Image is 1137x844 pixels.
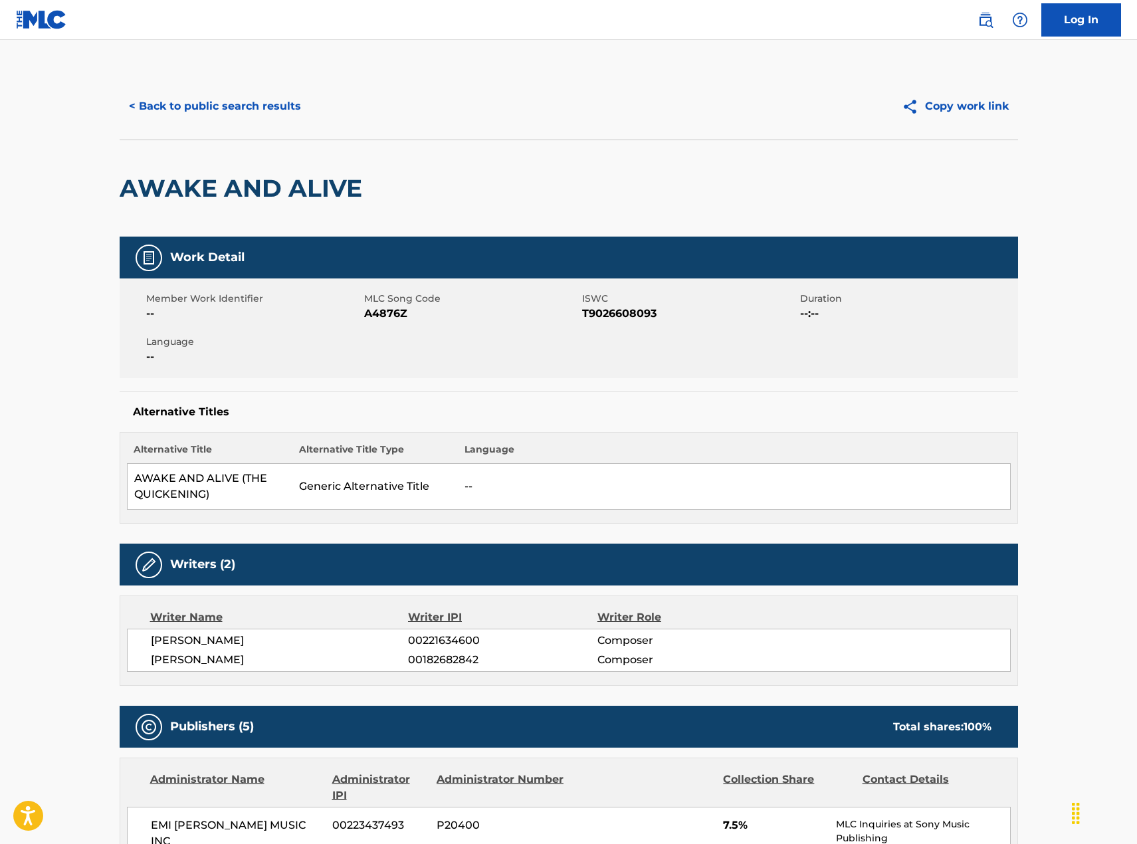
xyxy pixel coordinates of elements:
h2: AWAKE AND ALIVE [120,173,369,203]
span: 7.5% [723,817,826,833]
span: --:-- [800,306,1015,322]
div: Collection Share [723,772,852,803]
td: Generic Alternative Title [292,464,458,510]
th: Alternative Title Type [292,443,458,464]
span: -- [146,349,361,365]
img: MLC Logo [16,10,67,29]
div: Administrator IPI [332,772,427,803]
span: T9026608093 [582,306,797,322]
div: Drag [1065,793,1086,833]
span: 00182682842 [408,652,597,668]
span: A4876Z [364,306,579,322]
h5: Writers (2) [170,557,235,572]
span: MLC Song Code [364,292,579,306]
img: search [978,12,993,28]
div: Administrator Number [437,772,566,803]
span: Composer [597,633,770,649]
span: 00223437493 [332,817,427,833]
h5: Alternative Titles [133,405,1005,419]
span: P20400 [437,817,566,833]
div: Help [1007,7,1033,33]
span: 00221634600 [408,633,597,649]
img: help [1012,12,1028,28]
th: Language [458,443,1010,464]
span: [PERSON_NAME] [151,652,409,668]
h5: Work Detail [170,250,245,265]
div: Writer IPI [408,609,597,625]
div: Writer Role [597,609,770,625]
span: Composer [597,652,770,668]
span: Language [146,335,361,349]
span: [PERSON_NAME] [151,633,409,649]
a: Public Search [972,7,999,33]
button: < Back to public search results [120,90,310,123]
span: 100 % [964,720,991,733]
span: Duration [800,292,1015,306]
img: Work Detail [141,250,157,266]
div: Total shares: [893,719,991,735]
span: Member Work Identifier [146,292,361,306]
td: -- [458,464,1010,510]
div: Administrator Name [150,772,322,803]
span: -- [146,306,361,322]
img: Publishers [141,719,157,735]
div: Writer Name [150,609,409,625]
img: Writers [141,557,157,573]
iframe: Chat Widget [1071,780,1137,844]
a: Log In [1041,3,1121,37]
h5: Publishers (5) [170,719,254,734]
td: AWAKE AND ALIVE (THE QUICKENING) [127,464,292,510]
div: Contact Details [863,772,991,803]
span: ISWC [582,292,797,306]
button: Copy work link [892,90,1018,123]
img: Copy work link [902,98,925,115]
th: Alternative Title [127,443,292,464]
